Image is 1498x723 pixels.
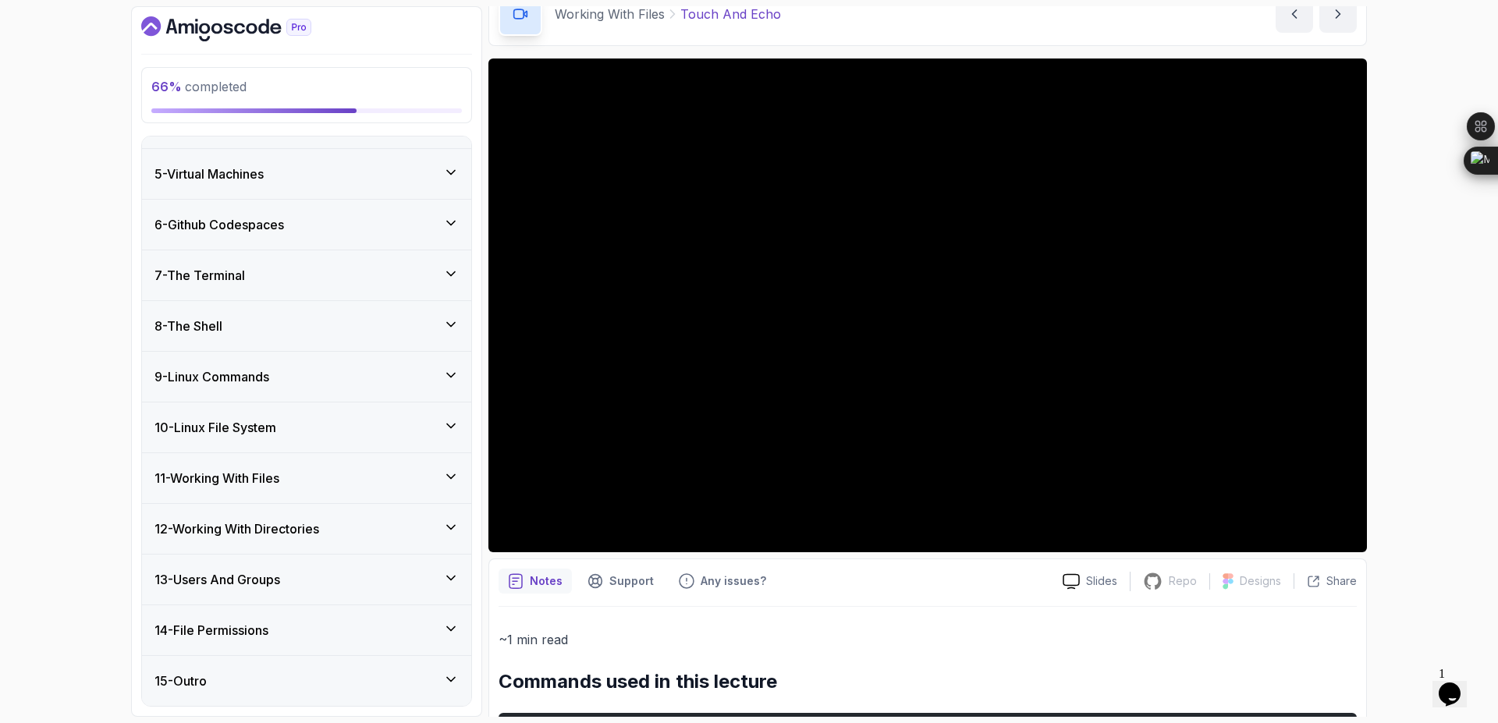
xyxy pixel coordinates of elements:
[1050,573,1130,590] a: Slides
[680,5,781,23] p: Touch And Echo
[1294,573,1357,589] button: Share
[142,200,471,250] button: 6-Github Codespaces
[154,570,280,589] h3: 13 - Users And Groups
[142,453,471,503] button: 11-Working With Files
[555,5,665,23] p: Working With Files
[1432,661,1482,707] iframe: chat widget
[154,621,268,640] h3: 14 - File Permissions
[142,301,471,351] button: 8-The Shell
[142,504,471,554] button: 12-Working With Directories
[154,367,269,386] h3: 9 - Linux Commands
[142,555,471,604] button: 13-Users And Groups
[499,629,1357,650] p: ~1 min read
[142,352,471,402] button: 9-Linux Commands
[499,569,572,594] button: notes button
[488,58,1367,552] iframe: 2 - touch and echo
[142,605,471,655] button: 14-File Permissions
[669,569,776,594] button: Feedback button
[530,573,563,589] p: Notes
[142,656,471,706] button: 15-Outro
[142,402,471,452] button: 10-Linux File System
[154,469,279,487] h3: 11 - Working With Files
[151,79,247,94] span: completed
[701,573,766,589] p: Any issues?
[1086,573,1117,589] p: Slides
[154,519,319,538] h3: 12 - Working With Directories
[141,16,347,41] a: Dashboard
[154,317,222,335] h3: 8 - The Shell
[154,215,284,234] h3: 6 - Github Codespaces
[1240,573,1281,589] p: Designs
[154,418,276,437] h3: 10 - Linux File System
[609,573,654,589] p: Support
[142,149,471,199] button: 5-Virtual Machines
[154,266,245,285] h3: 7 - The Terminal
[154,672,207,690] h3: 15 - Outro
[142,250,471,300] button: 7-The Terminal
[1169,573,1197,589] p: Repo
[499,669,1357,694] h2: Commands used in this lecture
[1326,573,1357,589] p: Share
[151,79,182,94] span: 66 %
[154,165,264,183] h3: 5 - Virtual Machines
[578,569,663,594] button: Support button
